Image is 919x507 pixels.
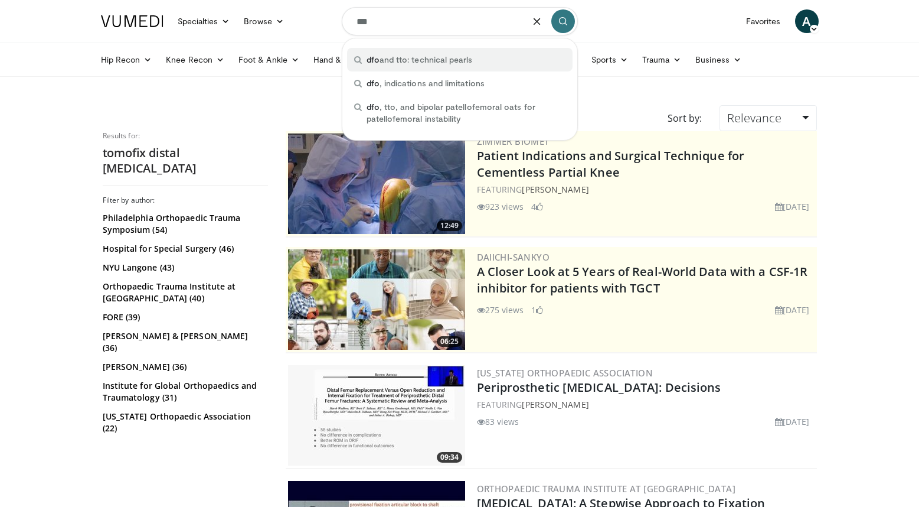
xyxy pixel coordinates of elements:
[739,9,788,33] a: Favorites
[522,184,588,195] a: [PERSON_NAME]
[531,304,543,316] li: 1
[477,264,808,296] a: A Closer Look at 5 Years of Real-World Data with a CSF-1R inhibitor for patients with TGCT
[94,48,159,71] a: Hip Recon
[795,9,819,33] a: A
[103,380,265,404] a: Institute for Global Orthopaedics and Traumatology (31)
[775,415,810,428] li: [DATE]
[342,7,578,35] input: Search topics, interventions
[367,54,380,64] span: dfo
[477,415,519,428] li: 83 views
[103,196,268,205] h3: Filter by author:
[775,200,810,213] li: [DATE]
[288,249,465,350] img: 93c22cae-14d1-47f0-9e4a-a244e824b022.png.300x170_q85_crop-smart_upscale.jpg
[477,379,721,395] a: Periprosthetic [MEDICAL_DATA]: Decisions
[775,304,810,316] li: [DATE]
[477,398,815,411] div: FEATURING
[477,183,815,196] div: FEATURING
[437,336,462,347] span: 06:25
[103,212,265,236] a: Philadelphia Orthopaedic Trauma Symposium (54)
[477,135,550,147] a: Zimmer Biomet
[288,249,465,350] a: 06:25
[103,243,265,255] a: Hospital for Special Surgery (46)
[367,101,565,125] span: , tto, and bipolar patellofemoral oats for patellofemoral instability
[103,311,265,323] a: FORE (39)
[237,9,291,33] a: Browse
[288,134,465,234] a: 12:49
[477,200,524,213] li: 923 views
[522,399,588,410] a: [PERSON_NAME]
[727,110,781,126] span: Relevance
[477,304,524,316] li: 275 views
[231,48,306,71] a: Foot & Ankle
[531,200,543,213] li: 4
[437,220,462,231] span: 12:49
[171,9,237,33] a: Specialties
[103,131,268,141] p: Results for:
[103,281,265,304] a: Orthopaedic Trauma Institute at [GEOGRAPHIC_DATA] (40)
[159,48,231,71] a: Knee Recon
[659,105,711,131] div: Sort by:
[103,330,265,354] a: [PERSON_NAME] & [PERSON_NAME] (36)
[477,483,736,495] a: Orthopaedic Trauma Institute at [GEOGRAPHIC_DATA]
[367,78,380,88] span: dfo
[477,148,745,180] a: Patient Indications and Surgical Technique for Cementless Partial Knee
[477,367,653,379] a: [US_STATE] Orthopaedic Association
[288,134,465,234] img: 2c28c705-9b27-4f8d-ae69-2594b16edd0d.300x170_q85_crop-smart_upscale.jpg
[288,365,465,466] img: f491531d-ed46-4148-82ce-3988a1a0f80e.300x170_q85_crop-smart_upscale.jpg
[584,48,635,71] a: Sports
[306,48,382,71] a: Hand & Wrist
[477,251,550,263] a: Daiichi-Sankyo
[719,105,816,131] a: Relevance
[635,48,689,71] a: Trauma
[101,15,163,27] img: VuMedi Logo
[437,452,462,463] span: 09:34
[103,262,265,274] a: NYU Langone (43)
[367,77,485,89] span: , indications and limitations
[103,361,265,373] a: [PERSON_NAME] (36)
[103,145,268,176] h2: tomofix distal [MEDICAL_DATA]
[367,54,473,66] span: and tto: technical pearls
[688,48,748,71] a: Business
[288,365,465,466] a: 09:34
[367,102,380,112] span: dfo
[103,411,265,434] a: [US_STATE] Orthopaedic Association (22)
